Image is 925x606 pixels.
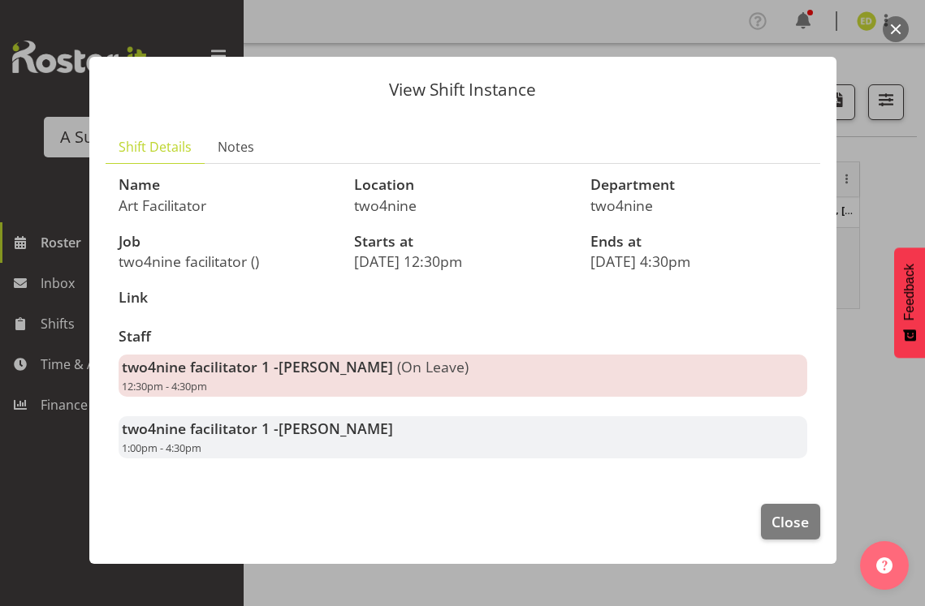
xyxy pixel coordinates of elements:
p: two4nine facilitator () [119,252,335,270]
span: [PERSON_NAME] [279,419,393,438]
button: Close [761,504,819,539]
p: two4nine [354,196,571,214]
strong: two4nine facilitator 1 - [122,357,393,376]
span: (On Leave) [397,357,469,376]
img: help-xxl-2.png [876,557,893,574]
span: Feedback [902,264,917,320]
h3: Name [119,177,335,193]
span: 1:00pm - 4:30pm [122,441,201,455]
span: Shift Details [119,137,192,157]
strong: two4nine facilitator 1 - [122,419,393,438]
h3: Job [119,234,335,250]
h3: Link [119,290,335,306]
span: [PERSON_NAME] [279,357,393,376]
h3: Department [590,177,807,193]
p: [DATE] 4:30pm [590,252,807,270]
h3: Staff [119,329,807,345]
p: Art Facilitator [119,196,335,214]
p: [DATE] 12:30pm [354,252,571,270]
p: two4nine [590,196,807,214]
h3: Ends at [590,234,807,250]
button: Feedback - Show survey [894,247,925,358]
span: Close [772,511,809,532]
p: View Shift Instance [106,81,820,98]
span: 12:30pm - 4:30pm [122,379,207,393]
h3: Location [354,177,571,193]
span: Notes [218,137,254,157]
h3: Starts at [354,234,571,250]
